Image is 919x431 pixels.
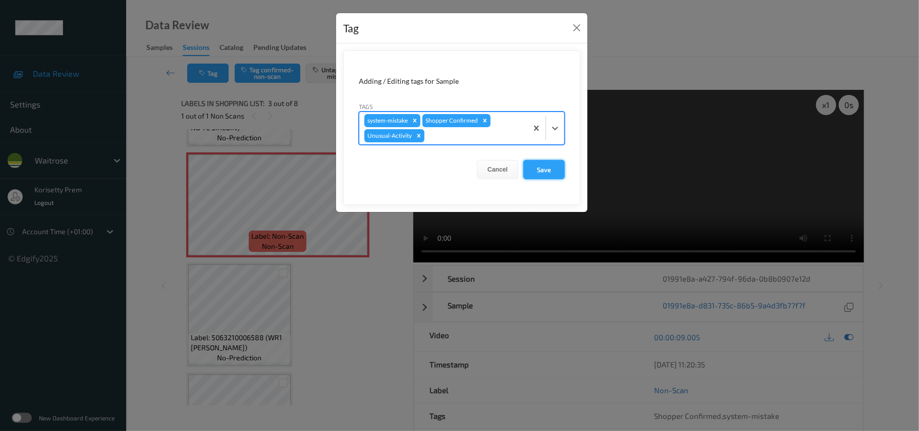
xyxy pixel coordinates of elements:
div: Remove system-mistake [409,114,420,127]
div: Tag [343,20,359,36]
button: Close [570,21,584,35]
button: Save [523,160,565,179]
div: system-mistake [364,114,409,127]
div: Remove Unusual-Activity [413,129,424,142]
div: Adding / Editing tags for Sample [359,76,565,86]
div: Unusual-Activity [364,129,413,142]
div: Shopper Confirmed [422,114,479,127]
div: Remove Shopper Confirmed [479,114,491,127]
button: Cancel [477,160,518,179]
label: Tags [359,102,373,111]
